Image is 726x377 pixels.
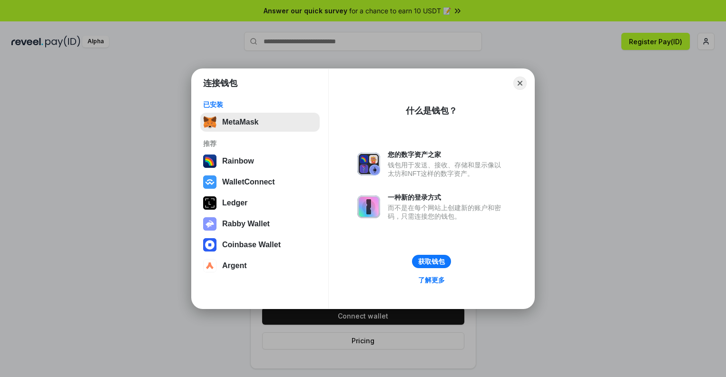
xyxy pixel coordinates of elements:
div: WalletConnect [222,178,275,186]
div: 您的数字资产之家 [388,150,506,159]
img: svg+xml,%3Csvg%20width%3D%2228%22%20height%3D%2228%22%20viewBox%3D%220%200%2028%2028%22%20fill%3D... [203,259,216,272]
button: WalletConnect [200,173,320,192]
div: 推荐 [203,139,317,148]
div: 已安装 [203,100,317,109]
button: Ledger [200,193,320,213]
button: Rabby Wallet [200,214,320,233]
div: Rainbow [222,157,254,165]
div: 钱包用于发送、接收、存储和显示像以太坊和NFT这样的数字资产。 [388,161,506,178]
button: Argent [200,256,320,275]
h1: 连接钱包 [203,77,237,89]
button: 获取钱包 [412,255,451,268]
div: 了解更多 [418,276,445,284]
div: 一种新的登录方式 [388,193,506,202]
a: 了解更多 [412,274,451,286]
div: Argent [222,261,247,270]
div: 获取钱包 [418,257,445,266]
img: svg+xml,%3Csvg%20width%3D%22120%22%20height%3D%22120%22%20viewBox%3D%220%200%20120%20120%22%20fil... [203,155,216,168]
div: Rabby Wallet [222,220,270,228]
button: Rainbow [200,152,320,171]
div: MetaMask [222,118,258,126]
div: Coinbase Wallet [222,241,281,249]
img: svg+xml,%3Csvg%20xmlns%3D%22http%3A%2F%2Fwww.w3.org%2F2000%2Fsvg%22%20fill%3D%22none%22%20viewBox... [203,217,216,231]
div: 什么是钱包？ [406,105,457,116]
button: Coinbase Wallet [200,235,320,254]
button: MetaMask [200,113,320,132]
button: Close [513,77,527,90]
img: svg+xml,%3Csvg%20xmlns%3D%22http%3A%2F%2Fwww.w3.org%2F2000%2Fsvg%22%20fill%3D%22none%22%20viewBox... [357,153,380,175]
div: 而不是在每个网站上创建新的账户和密码，只需连接您的钱包。 [388,203,506,221]
div: Ledger [222,199,247,207]
img: svg+xml,%3Csvg%20xmlns%3D%22http%3A%2F%2Fwww.w3.org%2F2000%2Fsvg%22%20fill%3D%22none%22%20viewBox... [357,195,380,218]
img: svg+xml,%3Csvg%20width%3D%2228%22%20height%3D%2228%22%20viewBox%3D%220%200%2028%2028%22%20fill%3D... [203,238,216,251]
img: svg+xml,%3Csvg%20fill%3D%22none%22%20height%3D%2233%22%20viewBox%3D%220%200%2035%2033%22%20width%... [203,116,216,129]
img: svg+xml,%3Csvg%20width%3D%2228%22%20height%3D%2228%22%20viewBox%3D%220%200%2028%2028%22%20fill%3D... [203,175,216,189]
img: svg+xml,%3Csvg%20xmlns%3D%22http%3A%2F%2Fwww.w3.org%2F2000%2Fsvg%22%20width%3D%2228%22%20height%3... [203,196,216,210]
